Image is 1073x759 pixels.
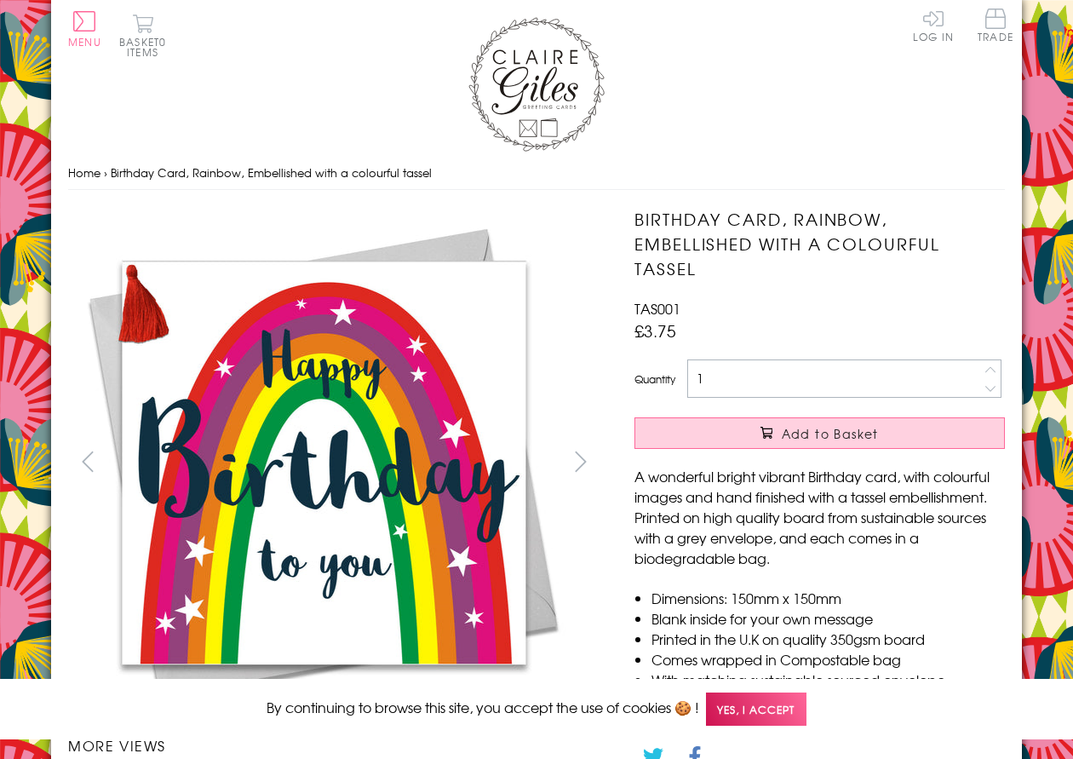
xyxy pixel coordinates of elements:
[468,17,605,152] img: Claire Giles Greetings Cards
[651,608,1005,629] li: Blank inside for your own message
[913,9,954,42] a: Log In
[651,670,1005,690] li: With matching sustainable sourced envelope
[68,735,600,756] h3: More views
[634,417,1005,449] button: Add to Basket
[651,629,1005,649] li: Printed in the U.K on quality 350gsm board
[119,14,166,57] button: Basket0 items
[68,442,106,480] button: prev
[111,164,432,181] span: Birthday Card, Rainbow, Embellished with a colourful tassel
[634,466,1005,568] p: A wonderful bright vibrant Birthday card, with colourful images and hand finished with a tassel e...
[978,9,1013,45] a: Trade
[634,207,1005,280] h1: Birthday Card, Rainbow, Embellished with a colourful tassel
[651,588,1005,608] li: Dimensions: 150mm x 150mm
[651,649,1005,670] li: Comes wrapped in Compostable bag
[634,371,675,387] label: Quantity
[706,693,806,726] span: Yes, I accept
[68,164,100,181] a: Home
[68,207,579,718] img: Birthday Card, Rainbow, Embellished with a colourful tassel
[68,156,1005,191] nav: breadcrumbs
[68,34,101,49] span: Menu
[782,425,879,442] span: Add to Basket
[127,34,166,60] span: 0 items
[104,164,107,181] span: ›
[562,442,600,480] button: next
[978,9,1013,42] span: Trade
[68,11,101,47] button: Menu
[634,319,676,342] span: £3.75
[634,298,680,319] span: TAS001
